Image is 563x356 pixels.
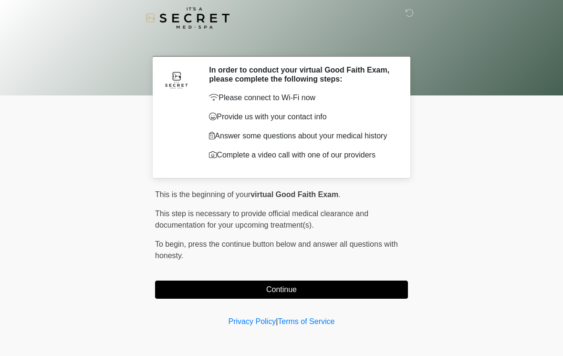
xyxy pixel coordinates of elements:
[162,65,191,94] img: Agent Avatar
[155,209,368,229] span: This step is necessary to provide official medical clearance and documentation for your upcoming ...
[338,190,340,199] span: .
[146,7,229,29] img: It's A Secret Med Spa Logo
[155,281,408,299] button: Continue
[209,65,394,84] h2: In order to conduct your virtual Good Faith Exam, please complete the following steps:
[250,190,338,199] strong: virtual Good Faith Exam
[209,130,394,142] p: Answer some questions about your medical history
[155,240,188,248] span: To begin,
[155,190,250,199] span: This is the beginning of your
[209,149,394,161] p: Complete a video call with one of our providers
[276,317,278,325] a: |
[155,240,398,260] span: press the continue button below and answer all questions with honesty.
[148,34,415,52] h1: ‎ ‎
[209,92,394,104] p: Please connect to Wi-Fi now
[209,111,394,123] p: Provide us with your contact info
[278,317,334,325] a: Terms of Service
[229,317,276,325] a: Privacy Policy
